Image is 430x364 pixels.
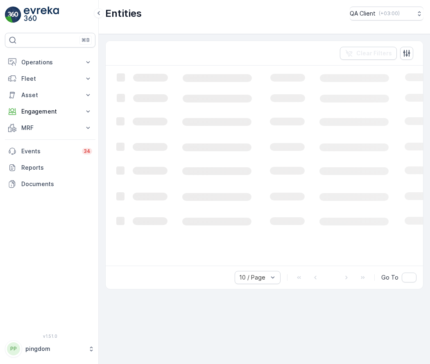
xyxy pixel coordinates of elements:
p: MRF [21,124,79,132]
p: Documents [21,180,92,188]
p: Engagement [21,107,79,116]
span: v 1.51.0 [5,334,95,339]
p: Reports [21,164,92,172]
button: Clear Filters [340,47,397,60]
p: Entities [105,7,142,20]
div: PP [7,342,20,355]
button: MRF [5,120,95,136]
p: ⌘B [81,37,90,43]
a: Documents [5,176,95,192]
p: Asset [21,91,79,99]
p: Events [21,147,77,155]
p: Clear Filters [356,49,392,57]
button: Operations [5,54,95,71]
p: ( +03:00 ) [379,10,400,17]
button: Engagement [5,103,95,120]
a: Events34 [5,143,95,159]
p: Operations [21,58,79,66]
a: Reports [5,159,95,176]
p: pingdom [25,345,84,353]
button: QA Client(+03:00) [350,7,423,20]
p: 34 [84,148,91,155]
span: Go To [381,273,398,282]
button: PPpingdom [5,340,95,357]
button: Asset [5,87,95,103]
img: logo_light-DOdMpM7g.png [24,7,59,23]
p: QA Client [350,9,376,18]
img: logo [5,7,21,23]
button: Fleet [5,71,95,87]
p: Fleet [21,75,79,83]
